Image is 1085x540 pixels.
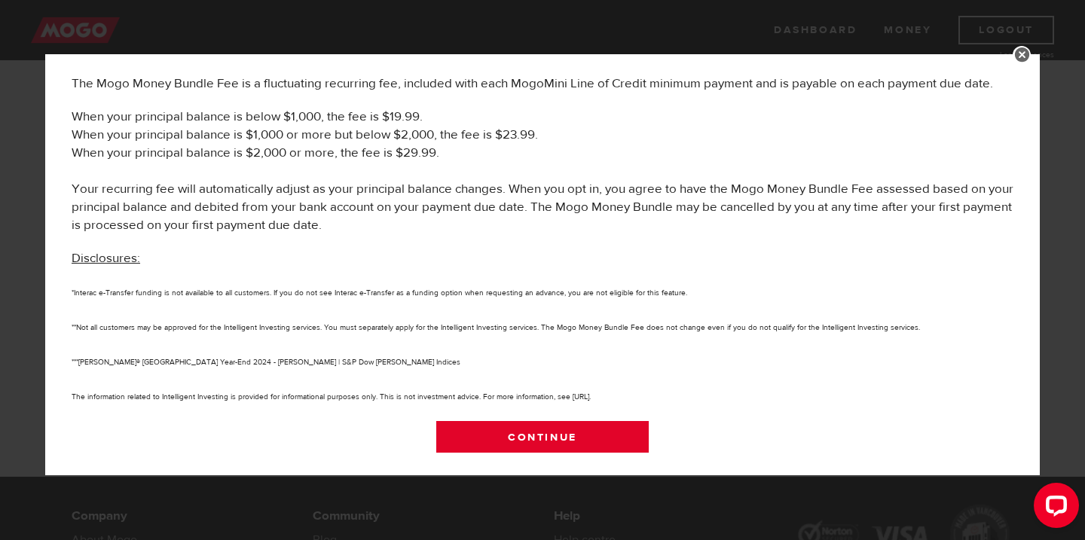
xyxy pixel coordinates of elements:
[72,180,1013,234] p: Your recurring fee will automatically adjust as your principal balance changes. When you opt in, ...
[72,250,140,267] u: Disclosures:
[72,357,460,367] small: ***[PERSON_NAME]® [GEOGRAPHIC_DATA] Year-End 2024 - [PERSON_NAME] | S&P Dow [PERSON_NAME] Indices
[72,108,1013,126] li: When your principal balance is below $1,000, the fee is $19.99.
[72,126,1013,144] li: When your principal balance is $1,000 or more but below $2,000, the fee is $23.99.
[1022,477,1085,540] iframe: LiveChat chat widget
[72,322,920,332] small: **Not all customers may be approved for the Intelligent Investing services. You must separately a...
[72,144,1013,180] li: When your principal balance is $2,000 or more, the fee is $29.99.
[436,421,649,453] a: Continue
[72,288,687,297] small: *Interac e-Transfer funding is not available to all customers. If you do not see Interac e-Transf...
[72,392,591,401] small: The information related to Intelligent Investing is provided for informational purposes only. Thi...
